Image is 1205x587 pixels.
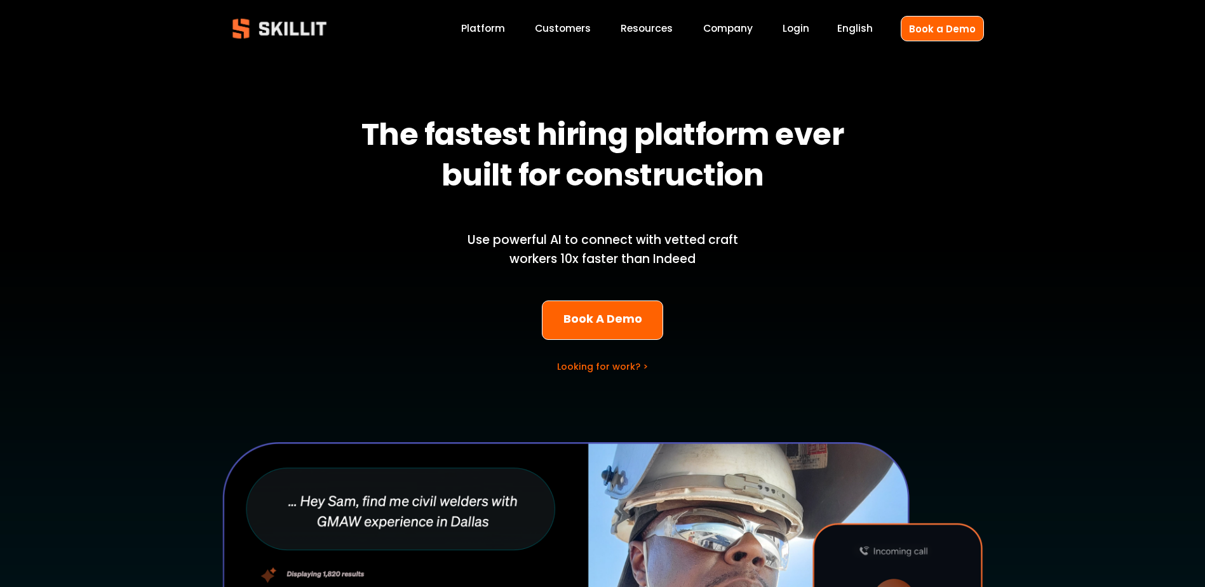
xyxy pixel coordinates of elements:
a: Company [703,20,753,37]
a: Book A Demo [542,300,663,341]
a: Customers [535,20,591,37]
a: Login [783,20,809,37]
div: language picker [837,20,873,37]
a: folder dropdown [621,20,673,37]
p: Use powerful AI to connect with vetted craft workers 10x faster than Indeed [446,231,760,269]
a: Book a Demo [901,16,984,41]
img: Skillit [222,10,337,48]
a: Looking for work? > [557,360,648,373]
span: Resources [621,21,673,36]
span: English [837,21,873,36]
strong: The fastest hiring platform ever built for construction [361,111,850,204]
a: Platform [461,20,505,37]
